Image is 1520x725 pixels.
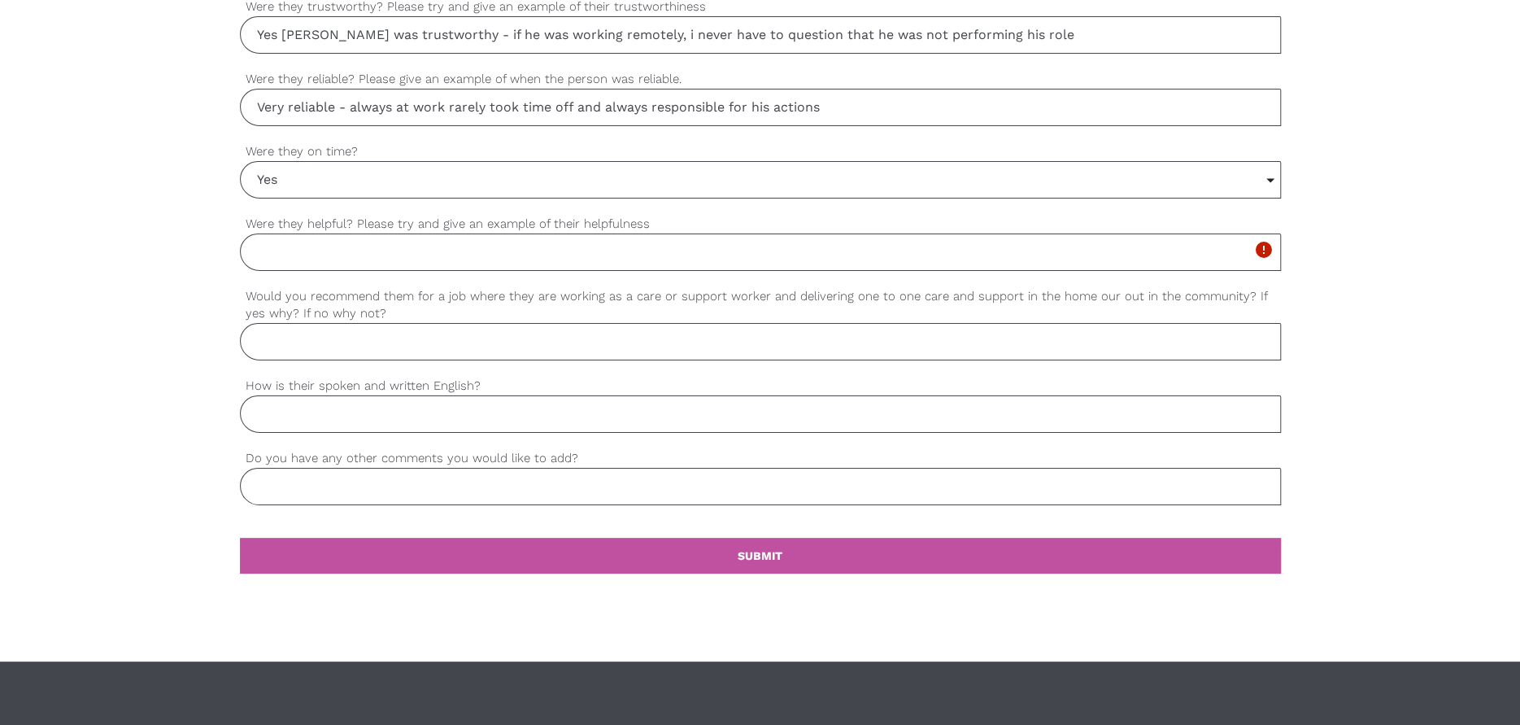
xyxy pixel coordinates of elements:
[240,215,1281,234] label: Were they helpful? Please try and give an example of their helpfulness
[1254,240,1274,260] i: error
[240,449,1281,468] label: Do you have any other comments you would like to add?
[240,287,1281,323] label: Would you recommend them for a job where they are working as a care or support worker and deliver...
[240,142,1281,161] label: Were they on time?
[240,70,1281,89] label: Were they reliable? Please give an example of when the person was reliable.
[240,377,1281,395] label: How is their spoken and written English?
[240,538,1281,574] a: SUBMIT
[738,549,782,562] b: SUBMIT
